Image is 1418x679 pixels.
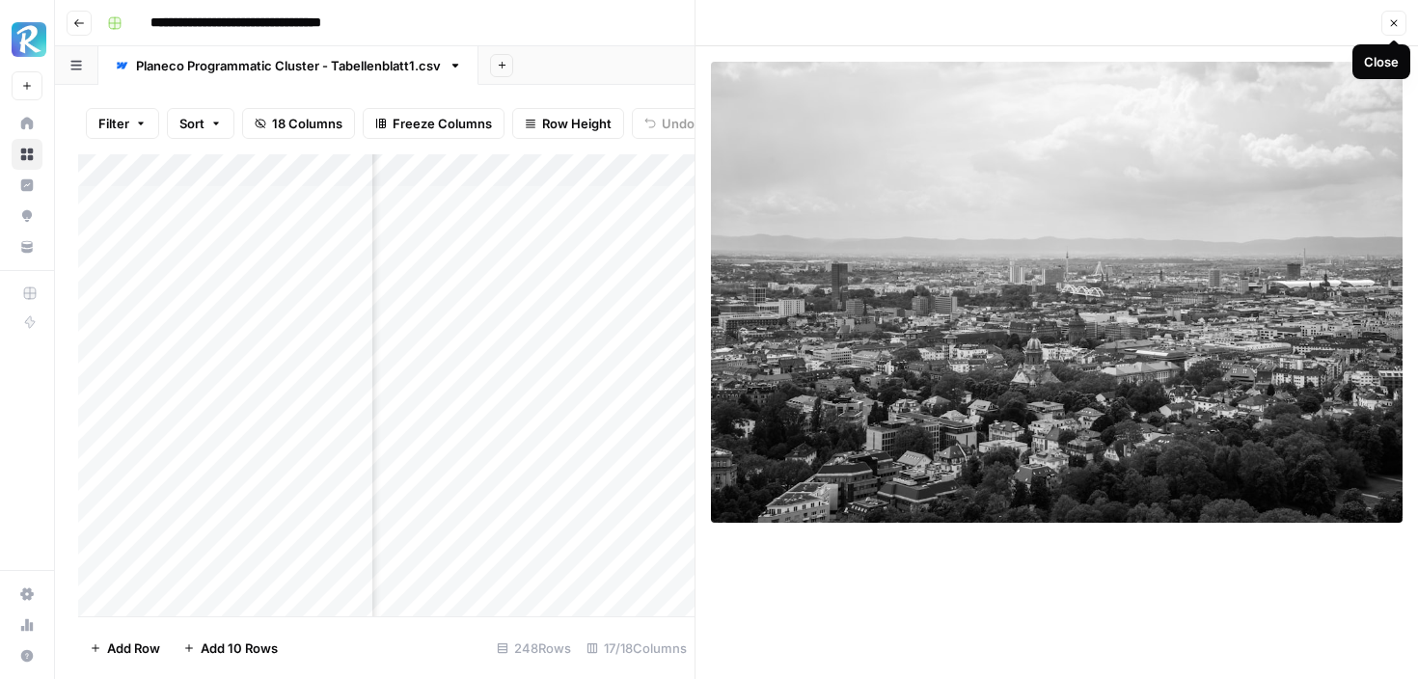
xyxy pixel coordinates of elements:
[12,139,42,170] a: Browse
[711,62,1403,523] img: Row/Cell
[98,114,129,133] span: Filter
[242,108,355,139] button: 18 Columns
[363,108,504,139] button: Freeze Columns
[12,640,42,671] button: Help + Support
[1364,52,1399,71] div: Close
[512,108,624,139] button: Row Height
[86,108,159,139] button: Filter
[12,170,42,201] a: Insights
[136,56,441,75] div: Planeco Programmatic Cluster - Tabellenblatt1.csv
[201,638,278,658] span: Add 10 Rows
[542,114,612,133] span: Row Height
[167,108,234,139] button: Sort
[272,114,342,133] span: 18 Columns
[12,201,42,231] a: Opportunities
[12,610,42,640] a: Usage
[12,15,42,64] button: Workspace: Radyant
[107,638,160,658] span: Add Row
[78,633,172,664] button: Add Row
[662,114,695,133] span: Undo
[172,633,289,664] button: Add 10 Rows
[12,231,42,262] a: Your Data
[489,633,579,664] div: 248 Rows
[632,108,707,139] button: Undo
[12,108,42,139] a: Home
[12,22,46,57] img: Radyant Logo
[12,579,42,610] a: Settings
[579,633,695,664] div: 17/18 Columns
[179,114,205,133] span: Sort
[393,114,492,133] span: Freeze Columns
[98,46,478,85] a: Planeco Programmatic Cluster - Tabellenblatt1.csv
